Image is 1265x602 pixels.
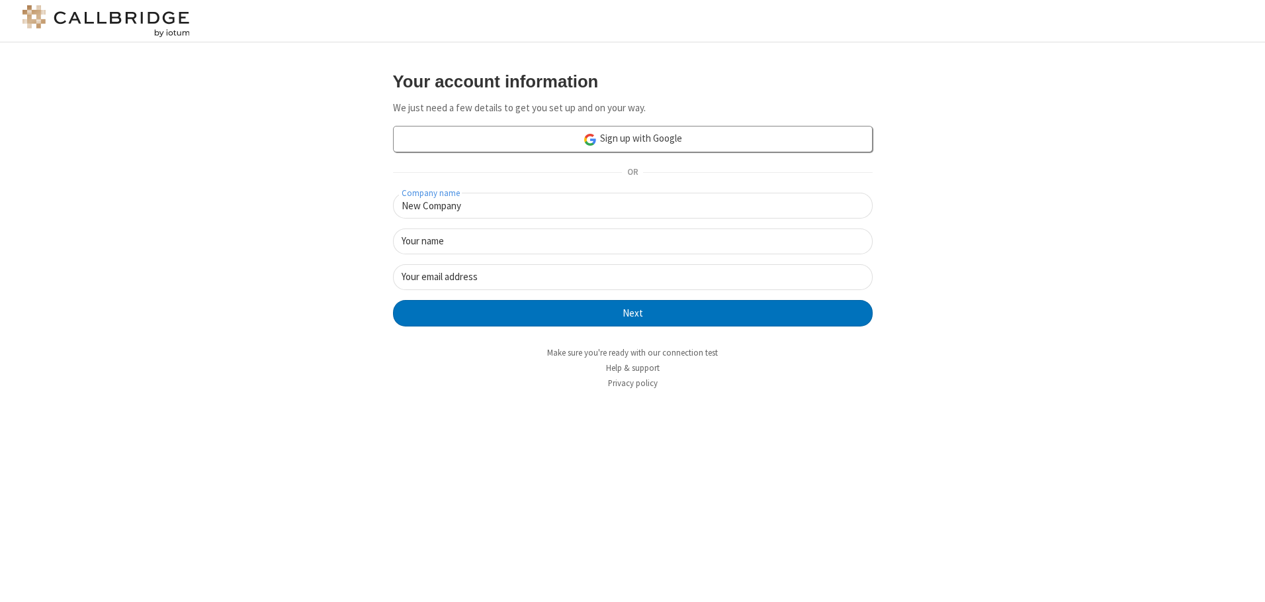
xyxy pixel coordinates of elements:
button: Next [393,300,873,326]
p: We just need a few details to get you set up and on your way. [393,101,873,116]
a: Privacy policy [608,377,658,389]
img: google-icon.png [583,132,597,147]
input: Your name [393,228,873,254]
span: OR [622,164,643,182]
img: logo@2x.png [20,5,192,37]
input: Company name [393,193,873,219]
a: Make sure you're ready with our connection test [547,347,718,358]
input: Your email address [393,264,873,290]
a: Help & support [606,362,660,374]
h3: Your account information [393,72,873,91]
a: Sign up with Google [393,126,873,152]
